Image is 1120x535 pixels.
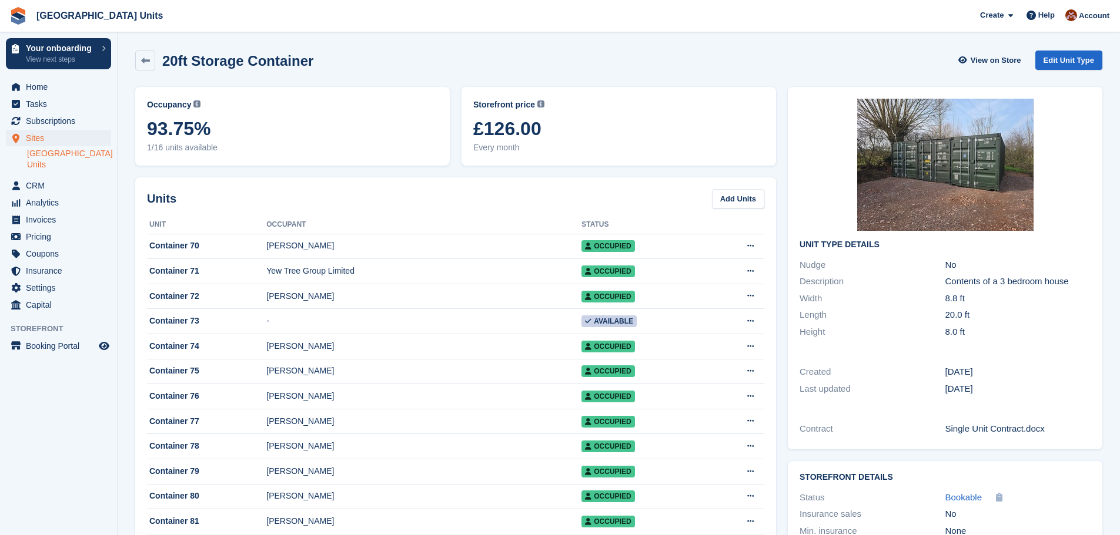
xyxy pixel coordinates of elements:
img: Laura Clinnick [1065,9,1077,21]
a: menu [6,263,111,279]
span: Available [581,315,637,327]
div: Length [800,308,945,322]
span: Subscriptions [26,113,96,129]
span: CRM [26,177,96,194]
div: [PERSON_NAME] [266,465,581,477]
span: Occupied [581,416,634,428]
span: Occupied [581,265,634,277]
span: View on Store [971,55,1021,66]
a: Preview store [97,339,111,353]
span: Capital [26,297,96,313]
a: menu [6,211,111,228]
th: Status [581,216,708,234]
span: 1/16 units available [147,142,438,154]
span: Occupied [581,365,634,377]
div: [PERSON_NAME] [266,365,581,377]
span: Sites [26,130,96,146]
h2: 20ft Storage Container [162,53,313,69]
div: Description [800,275,945,288]
div: Height [800,325,945,339]
a: menu [6,194,111,211]
div: Container 78 [147,440,266,452]
div: 20.0 ft [945,308,1091,322]
div: Container 73 [147,315,266,327]
span: Insurance [26,263,96,279]
a: menu [6,228,111,245]
a: menu [6,113,111,129]
img: icon-info-grey-7440780725fd019a000dd9b08b2336e03edf1995a4989e88bcd33f0948082b44.svg [537,100,544,107]
span: Storefront price [473,99,535,111]
div: [PERSON_NAME] [266,440,581,452]
a: menu [6,79,111,95]
span: Analytics [26,194,96,211]
a: menu [6,177,111,194]
div: Container 77 [147,415,266,428]
div: Yew Tree Group Limited [266,265,581,277]
th: Occupant [266,216,581,234]
div: Created [800,365,945,379]
div: Contract [800,422,945,436]
div: Container 75 [147,365,266,377]
div: [DATE] [945,365,1091,379]
span: Occupied [581,240,634,252]
div: Container 71 [147,265,266,277]
span: Help [1038,9,1055,21]
div: Container 70 [147,240,266,252]
p: View next steps [26,54,96,65]
span: Occupied [581,466,634,477]
div: [PERSON_NAME] [266,340,581,352]
div: 8.8 ft [945,292,1091,305]
span: £126.00 [473,118,764,139]
div: [PERSON_NAME] [266,415,581,428]
a: [GEOGRAPHIC_DATA] Units [32,6,168,25]
span: Pricing [26,228,96,245]
div: Container 80 [147,490,266,502]
span: Invoices [26,211,96,228]
img: 1000016937.jpg [857,99,1034,231]
div: Insurance sales [800,507,945,521]
a: Edit Unit Type [1035,51,1102,70]
span: Home [26,79,96,95]
img: icon-info-grey-7440780725fd019a000dd9b08b2336e03edf1995a4989e88bcd33f0948082b44.svg [193,100,200,107]
div: Container 81 [147,515,266,527]
div: No [945,507,1091,521]
a: menu [6,338,111,354]
img: stora-icon-8386f47178a22dfd0bd8f6a31ec36ba5ce8667c1dd55bd0f319d3a0aa187defe.svg [9,7,27,25]
a: [GEOGRAPHIC_DATA] Units [27,148,111,170]
div: [PERSON_NAME] [266,515,581,527]
div: Container 74 [147,340,266,352]
span: Every month [473,142,764,154]
span: Occupied [581,291,634,302]
div: 8.0 ft [945,325,1091,339]
div: [PERSON_NAME] [266,390,581,402]
a: View on Store [957,51,1026,70]
span: Occupied [581,341,634,352]
p: Your onboarding [26,44,96,52]
span: Create [980,9,1004,21]
a: menu [6,297,111,313]
span: Tasks [26,96,96,112]
a: menu [6,130,111,146]
span: Coupons [26,245,96,262]
div: Container 79 [147,465,266,477]
div: Contents of a 3 bedroom house [945,275,1091,288]
span: Occupied [581,391,634,402]
div: [PERSON_NAME] [266,290,581,302]
div: [PERSON_NAME] [266,490,581,502]
div: Container 76 [147,390,266,402]
span: 93.75% [147,118,438,139]
a: menu [6,280,111,296]
span: Booking Portal [26,338,96,354]
span: Storefront [11,323,117,335]
a: Add Units [712,189,764,208]
div: Nudge [800,258,945,272]
span: Account [1079,10,1109,22]
div: [PERSON_NAME] [266,240,581,252]
div: Container 72 [147,290,266,302]
div: Status [800,491,945,504]
td: - [266,309,581,334]
span: Occupied [581,516,634,527]
a: menu [6,245,111,262]
div: [DATE] [945,382,1091,396]
span: Bookable [945,492,982,502]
